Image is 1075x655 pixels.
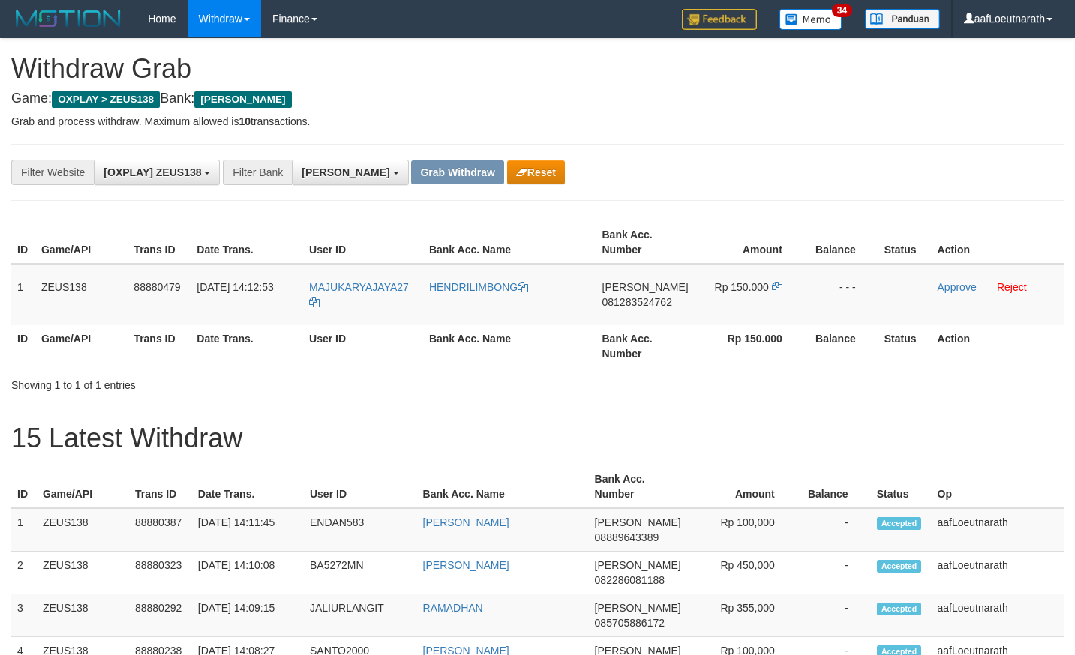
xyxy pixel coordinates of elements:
[797,594,871,637] td: -
[932,508,1064,552] td: aafLoeutnarath
[507,160,565,184] button: Reset
[423,325,596,367] th: Bank Acc. Name
[687,594,797,637] td: Rp 355,000
[595,559,681,571] span: [PERSON_NAME]
[35,221,128,264] th: Game/API
[805,264,878,325] td: - - -
[11,54,1064,84] h1: Withdraw Grab
[104,166,201,178] span: [OXPLAY] ZEUS138
[128,221,191,264] th: Trans ID
[932,325,1064,367] th: Action
[37,465,129,508] th: Game/API
[303,325,423,367] th: User ID
[877,603,922,615] span: Accepted
[877,517,922,530] span: Accepted
[129,594,192,637] td: 88880292
[304,508,417,552] td: ENDAN583
[35,264,128,325] td: ZEUS138
[11,508,37,552] td: 1
[797,508,871,552] td: -
[192,465,304,508] th: Date Trans.
[197,281,273,293] span: [DATE] 14:12:53
[191,221,303,264] th: Date Trans.
[602,281,689,293] span: [PERSON_NAME]
[192,552,304,594] td: [DATE] 14:10:08
[805,221,878,264] th: Balance
[805,325,878,367] th: Balance
[304,552,417,594] td: BA5272MN
[303,221,423,264] th: User ID
[871,465,932,508] th: Status
[129,552,192,594] td: 88880323
[128,325,191,367] th: Trans ID
[687,465,797,508] th: Amount
[11,264,35,325] td: 1
[878,221,932,264] th: Status
[223,160,292,185] div: Filter Bank
[11,7,125,30] img: MOTION_logo.png
[932,594,1064,637] td: aafLoeutnarath
[595,516,681,528] span: [PERSON_NAME]
[932,221,1064,264] th: Action
[772,281,782,293] a: Copy 150000 to clipboard
[52,91,160,108] span: OXPLAY > ZEUS138
[932,552,1064,594] td: aafLoeutnarath
[595,617,665,629] span: Copy 085705886172 to clipboard
[309,281,409,293] span: MAJUKARYAJAYA27
[932,465,1064,508] th: Op
[423,516,509,528] a: [PERSON_NAME]
[11,160,94,185] div: Filter Website
[302,166,389,178] span: [PERSON_NAME]
[695,325,805,367] th: Rp 150.000
[596,325,695,367] th: Bank Acc. Number
[715,281,769,293] span: Rp 150.000
[595,602,681,614] span: [PERSON_NAME]
[309,281,409,308] a: MAJUKARYAJAYA27
[602,296,672,308] span: Copy 081283524762 to clipboard
[11,465,37,508] th: ID
[797,465,871,508] th: Balance
[94,160,220,185] button: [OXPLAY] ZEUS138
[423,221,596,264] th: Bank Acc. Name
[878,325,932,367] th: Status
[192,508,304,552] td: [DATE] 14:11:45
[877,560,922,573] span: Accepted
[997,281,1027,293] a: Reject
[589,465,687,508] th: Bank Acc. Number
[595,574,665,586] span: Copy 082286081188 to clipboard
[194,91,291,108] span: [PERSON_NAME]
[192,594,304,637] td: [DATE] 14:09:15
[239,115,251,127] strong: 10
[11,552,37,594] td: 2
[779,9,842,30] img: Button%20Memo.svg
[11,221,35,264] th: ID
[411,160,503,184] button: Grab Withdraw
[11,423,1064,453] h1: 15 Latest Withdraw
[129,465,192,508] th: Trans ID
[682,9,757,30] img: Feedback.jpg
[35,325,128,367] th: Game/API
[191,325,303,367] th: Date Trans.
[695,221,805,264] th: Amount
[832,4,852,17] span: 34
[37,594,129,637] td: ZEUS138
[687,552,797,594] td: Rp 450,000
[423,602,483,614] a: RAMADHAN
[304,465,417,508] th: User ID
[429,281,528,293] a: HENDRILIMBONG
[797,552,871,594] td: -
[304,594,417,637] td: JALIURLANGIT
[11,325,35,367] th: ID
[129,508,192,552] td: 88880387
[423,559,509,571] a: [PERSON_NAME]
[687,508,797,552] td: Rp 100,000
[11,114,1064,129] p: Grab and process withdraw. Maximum allowed is transactions.
[596,221,695,264] th: Bank Acc. Number
[865,9,940,29] img: panduan.png
[11,594,37,637] td: 3
[11,372,437,393] div: Showing 1 to 1 of 1 entries
[417,465,589,508] th: Bank Acc. Name
[595,531,659,543] span: Copy 08889643389 to clipboard
[134,281,180,293] span: 88880479
[292,160,408,185] button: [PERSON_NAME]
